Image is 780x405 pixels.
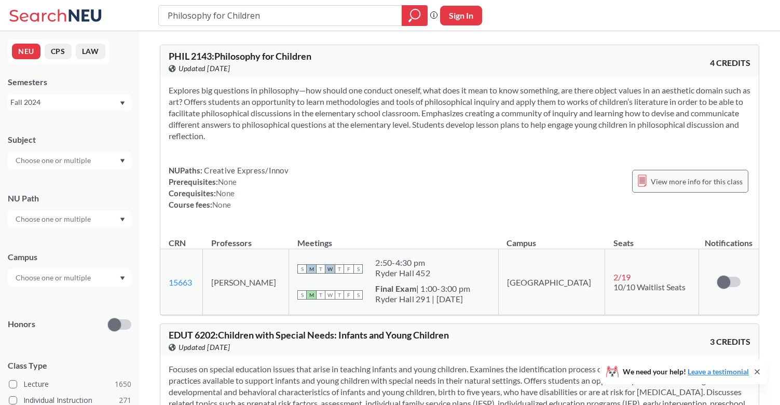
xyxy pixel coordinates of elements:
[325,290,335,300] span: W
[375,283,470,294] div: | 1:00-3:00 pm
[335,264,344,274] span: T
[167,7,394,24] input: Class, professor, course number, "phrase"
[8,360,131,371] span: Class Type
[8,269,131,287] div: Dropdown arrow
[9,377,131,391] label: Lecture
[651,175,743,188] span: View more info for this class
[120,218,125,222] svg: Dropdown arrow
[169,277,192,287] a: 15663
[169,329,449,341] span: EDUT 6202 : Children with Special Needs: Infants and Young Children
[120,101,125,105] svg: Dropdown arrow
[402,5,428,26] div: magnifying glass
[353,264,363,274] span: S
[203,227,289,249] th: Professors
[203,249,289,315] td: [PERSON_NAME]
[10,213,98,225] input: Choose one or multiple
[179,342,230,353] span: Updated [DATE]
[8,318,35,330] p: Honors
[316,290,325,300] span: T
[169,85,750,142] section: Explores big questions in philosophy—how should one conduct oneself, what does it mean to know so...
[325,264,335,274] span: W
[10,97,119,108] div: Fall 2024
[212,200,231,209] span: None
[120,276,125,280] svg: Dropdown arrow
[8,210,131,228] div: Dropdown arrow
[120,159,125,163] svg: Dropdown arrow
[353,290,363,300] span: S
[316,264,325,274] span: T
[216,188,235,198] span: None
[297,264,307,274] span: S
[8,94,131,111] div: Fall 2024Dropdown arrow
[613,272,631,282] span: 2 / 19
[307,264,316,274] span: M
[10,154,98,167] input: Choose one or multiple
[8,134,131,145] div: Subject
[335,290,344,300] span: T
[375,283,416,293] b: Final Exam
[710,336,750,347] span: 3 CREDITS
[344,264,353,274] span: F
[218,177,237,186] span: None
[688,367,749,376] a: Leave a testimonial
[623,368,749,375] span: We need your help!
[115,379,131,390] span: 1650
[169,237,186,249] div: CRN
[169,50,311,62] span: PHIL 2143 : Philosophy for Children
[202,166,289,175] span: Creative Express/Innov
[375,294,470,304] div: Ryder Hall 291 | [DATE]
[344,290,353,300] span: F
[12,44,40,59] button: NEU
[10,272,98,284] input: Choose one or multiple
[408,8,421,23] svg: magnifying glass
[613,282,686,292] span: 10/10 Waitlist Seats
[8,251,131,263] div: Campus
[375,268,430,278] div: Ryder Hall 452
[8,152,131,169] div: Dropdown arrow
[76,44,105,59] button: LAW
[8,76,131,88] div: Semesters
[699,227,759,249] th: Notifications
[169,165,289,210] div: NUPaths: Prerequisites: Corequisites: Course fees:
[710,57,750,69] span: 4 CREDITS
[605,227,699,249] th: Seats
[179,63,230,74] span: Updated [DATE]
[307,290,316,300] span: M
[45,44,72,59] button: CPS
[375,258,430,268] div: 2:50 - 4:30 pm
[498,249,605,315] td: [GEOGRAPHIC_DATA]
[289,227,499,249] th: Meetings
[8,193,131,204] div: NU Path
[297,290,307,300] span: S
[498,227,605,249] th: Campus
[440,6,482,25] button: Sign In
